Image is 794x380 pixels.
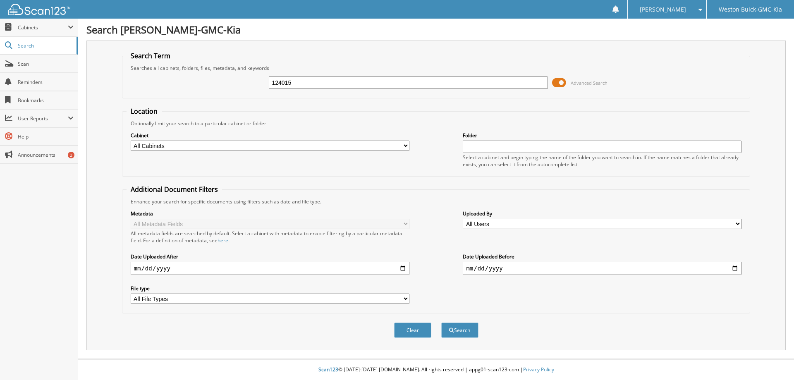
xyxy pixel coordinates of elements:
span: [PERSON_NAME] [640,7,686,12]
iframe: Chat Widget [753,340,794,380]
legend: Additional Document Filters [127,185,222,194]
span: Search [18,42,72,49]
span: Help [18,133,74,140]
div: All metadata fields are searched by default. Select a cabinet with metadata to enable filtering b... [131,230,409,244]
input: end [463,262,741,275]
button: Search [441,323,478,338]
span: User Reports [18,115,68,122]
input: start [131,262,409,275]
label: Uploaded By [463,210,741,217]
img: scan123-logo-white.svg [8,4,70,15]
label: File type [131,285,409,292]
label: Folder [463,132,741,139]
label: Date Uploaded Before [463,253,741,260]
div: Enhance your search for specific documents using filters such as date and file type. [127,198,746,205]
button: Clear [394,323,431,338]
span: Announcements [18,151,74,158]
div: © [DATE]-[DATE] [DOMAIN_NAME]. All rights reserved | appg01-scan123-com | [78,360,794,380]
span: Advanced Search [571,80,607,86]
legend: Search Term [127,51,175,60]
a: Privacy Policy [523,366,554,373]
span: Scan [18,60,74,67]
span: Reminders [18,79,74,86]
label: Metadata [131,210,409,217]
div: Optionally limit your search to a particular cabinet or folder [127,120,746,127]
label: Date Uploaded After [131,253,409,260]
span: Scan123 [318,366,338,373]
h1: Search [PERSON_NAME]-GMC-Kia [86,23,786,36]
div: Select a cabinet and begin typing the name of the folder you want to search in. If the name match... [463,154,741,168]
legend: Location [127,107,162,116]
span: Bookmarks [18,97,74,104]
a: here [218,237,228,244]
div: 2 [68,152,74,158]
span: Cabinets [18,24,68,31]
span: Weston Buick-GMC-Kia [719,7,782,12]
div: Searches all cabinets, folders, files, metadata, and keywords [127,65,746,72]
label: Cabinet [131,132,409,139]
